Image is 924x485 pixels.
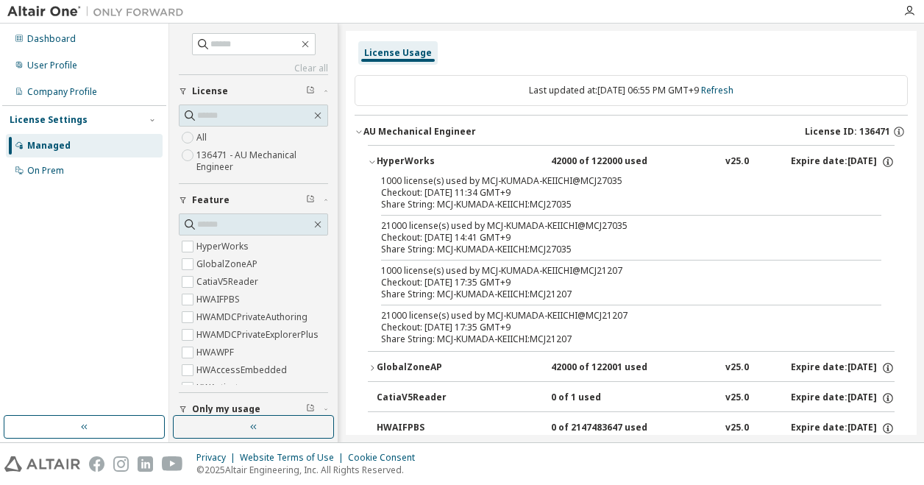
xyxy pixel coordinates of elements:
label: GlobalZoneAP [196,255,260,273]
div: Share String: MCJ-KUMADA-KEIICHI:MCJ27035 [381,199,846,210]
div: HWAIFPBS [377,422,509,435]
div: 1000 license(s) used by MCJ-KUMADA-KEIICHI@MCJ21207 [381,265,846,277]
div: AU Mechanical Engineer [363,126,476,138]
div: Checkout: [DATE] 14:41 GMT+9 [381,232,846,244]
label: 136471 - AU Mechanical Engineer [196,146,328,176]
label: HWAccessEmbedded [196,361,290,379]
label: HWAMDCPrivateExplorerPlus [196,326,321,344]
div: Checkout: [DATE] 11:34 GMT+9 [381,187,846,199]
label: HyperWorks [196,238,252,255]
span: Clear filter [306,85,315,97]
span: License ID: 136471 [805,126,890,138]
div: Checkout: [DATE] 17:35 GMT+9 [381,277,846,288]
label: HWAWPF [196,344,237,361]
a: Refresh [701,84,733,96]
button: AU Mechanical EngineerLicense ID: 136471 [355,116,908,148]
img: youtube.svg [162,456,183,472]
span: Feature [192,194,230,206]
div: 0 of 2147483647 used [551,422,683,435]
div: On Prem [27,165,64,177]
div: Managed [27,140,71,152]
img: Altair One [7,4,191,19]
label: HWActivate [196,379,246,397]
div: 21000 license(s) used by MCJ-KUMADA-KEIICHI@MCJ27035 [381,220,846,232]
div: Expire date: [DATE] [791,422,895,435]
div: 42000 of 122001 used [551,361,683,375]
div: Last updated at: [DATE] 06:55 PM GMT+9 [355,75,908,106]
img: linkedin.svg [138,456,153,472]
div: Company Profile [27,86,97,98]
div: Checkout: [DATE] 17:35 GMT+9 [381,322,846,333]
div: 21000 license(s) used by MCJ-KUMADA-KEIICHI@MCJ21207 [381,310,846,322]
button: GlobalZoneAP42000 of 122001 usedv25.0Expire date:[DATE] [368,352,895,384]
span: Clear filter [306,403,315,415]
div: License Settings [10,114,88,126]
div: Expire date: [DATE] [791,392,895,405]
div: User Profile [27,60,77,71]
div: Privacy [196,452,240,464]
div: 1000 license(s) used by MCJ-KUMADA-KEIICHI@MCJ27035 [381,175,846,187]
label: HWAMDCPrivateAuthoring [196,308,310,326]
div: v25.0 [725,361,749,375]
div: v25.0 [725,422,749,435]
div: v25.0 [725,155,749,169]
button: License [179,75,328,107]
button: Only my usage [179,393,328,425]
img: instagram.svg [113,456,129,472]
span: Only my usage [192,403,260,415]
div: HyperWorks [377,155,509,169]
div: GlobalZoneAP [377,361,509,375]
img: altair_logo.svg [4,456,80,472]
div: Share String: MCJ-KUMADA-KEIICHI:MCJ27035 [381,244,846,255]
span: Clear filter [306,194,315,206]
img: facebook.svg [89,456,104,472]
label: CatiaV5Reader [196,273,261,291]
div: Dashboard [27,33,76,45]
div: Cookie Consent [348,452,424,464]
div: Website Terms of Use [240,452,348,464]
div: v25.0 [725,392,749,405]
span: License [192,85,228,97]
div: Share String: MCJ-KUMADA-KEIICHI:MCJ21207 [381,288,846,300]
button: CatiaV5Reader0 of 1 usedv25.0Expire date:[DATE] [377,382,895,414]
button: HyperWorks42000 of 122000 usedv25.0Expire date:[DATE] [368,146,895,178]
div: CatiaV5Reader [377,392,509,405]
div: Expire date: [DATE] [791,155,895,169]
p: © 2025 Altair Engineering, Inc. All Rights Reserved. [196,464,424,476]
div: Expire date: [DATE] [791,361,895,375]
div: License Usage [364,47,432,59]
a: Clear all [179,63,328,74]
button: HWAIFPBS0 of 2147483647 usedv25.0Expire date:[DATE] [377,412,895,445]
label: HWAIFPBS [196,291,243,308]
label: All [196,129,210,146]
div: 42000 of 122000 used [551,155,683,169]
div: 0 of 1 used [551,392,683,405]
button: Feature [179,184,328,216]
div: Share String: MCJ-KUMADA-KEIICHI:MCJ21207 [381,333,846,345]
